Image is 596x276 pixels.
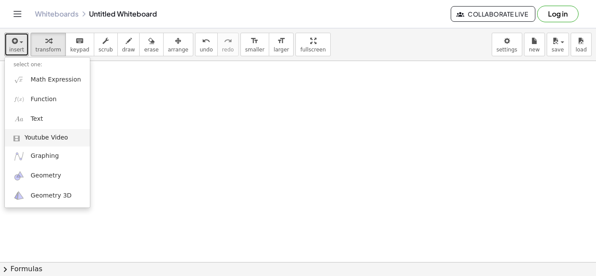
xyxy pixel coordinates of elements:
[5,60,90,70] li: select one:
[274,47,289,53] span: larger
[31,171,61,180] span: Geometry
[5,166,90,186] a: Geometry
[202,36,210,46] i: undo
[35,10,79,18] a: Whiteboards
[200,47,213,53] span: undo
[295,33,330,56] button: fullscreen
[5,147,90,166] a: Graphing
[75,36,84,46] i: keyboard
[269,33,294,56] button: format_sizelarger
[300,47,325,53] span: fullscreen
[122,47,135,53] span: draw
[4,33,29,56] button: insert
[245,47,264,53] span: smaller
[144,47,158,53] span: erase
[117,33,140,56] button: draw
[31,75,81,84] span: Math Expression
[94,33,118,56] button: scrub
[222,47,234,53] span: redo
[9,47,24,53] span: insert
[10,7,24,21] button: Toggle navigation
[551,47,564,53] span: save
[24,133,68,142] span: Youtube Video
[31,95,57,104] span: Function
[217,33,239,56] button: redoredo
[497,47,517,53] span: settings
[35,47,61,53] span: transform
[31,152,59,160] span: Graphing
[575,47,587,53] span: load
[529,47,540,53] span: new
[163,33,193,56] button: arrange
[240,33,269,56] button: format_sizesmaller
[14,190,24,201] img: ggb-3d.svg
[5,186,90,205] a: Geometry 3D
[31,115,43,123] span: Text
[70,47,89,53] span: keypad
[5,70,90,89] a: Math Expression
[14,170,24,181] img: ggb-geometry.svg
[14,151,24,162] img: ggb-graphing.svg
[31,191,72,200] span: Geometry 3D
[524,33,545,56] button: new
[5,129,90,147] a: Youtube Video
[5,89,90,109] a: Function
[458,10,528,18] span: Collaborate Live
[277,36,285,46] i: format_size
[31,33,66,56] button: transform
[537,6,579,22] button: Log in
[14,74,24,85] img: sqrt_x.png
[451,6,535,22] button: Collaborate Live
[547,33,569,56] button: save
[14,94,24,105] img: f_x.png
[99,47,113,53] span: scrub
[571,33,592,56] button: load
[5,109,90,129] a: Text
[492,33,522,56] button: settings
[139,33,163,56] button: erase
[14,114,24,125] img: Aa.png
[168,47,188,53] span: arrange
[195,33,218,56] button: undoundo
[250,36,259,46] i: format_size
[224,36,232,46] i: redo
[65,33,94,56] button: keyboardkeypad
